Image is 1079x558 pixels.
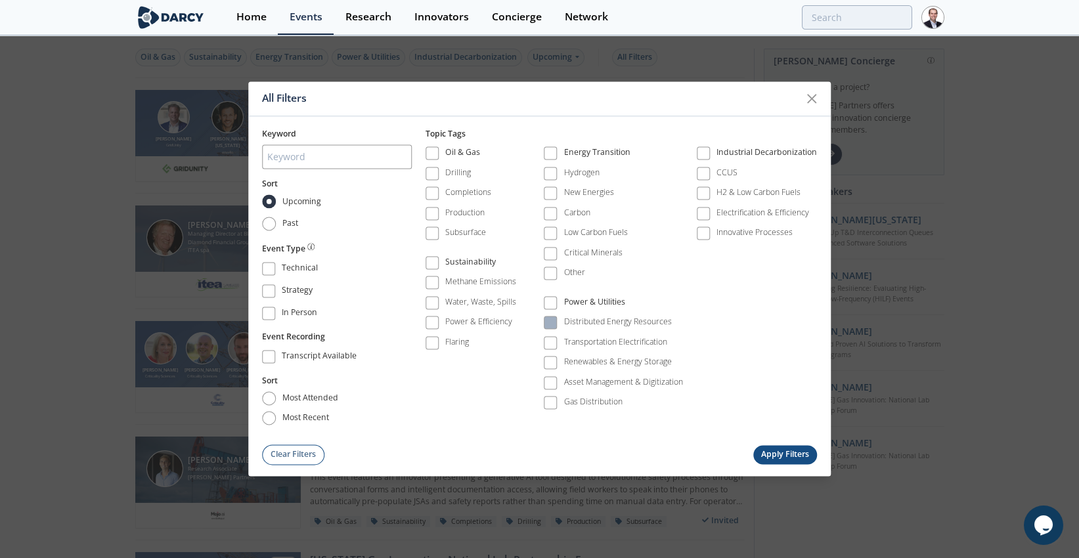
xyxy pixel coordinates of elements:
div: Innovative Processes [716,227,793,239]
div: Oil & Gas [445,147,480,163]
div: Electrification & Efficiency [716,207,809,219]
img: information.svg [307,243,315,250]
span: Sort [262,178,278,189]
div: Strategy [282,284,313,300]
span: Event Type [262,243,305,255]
div: Gas Distribution [564,397,623,408]
button: Clear Filters [262,444,325,465]
div: In Person [282,307,317,322]
input: Advanced Search [802,5,912,30]
div: Critical Minerals [564,247,623,259]
button: Sort [262,375,278,387]
div: Drilling [445,167,471,179]
input: most recent [262,411,276,425]
div: Transportation Electrification [564,336,667,348]
div: Renewables & Energy Storage [564,356,672,368]
div: Transcript Available [282,351,357,366]
div: Subsurface [445,227,486,239]
span: Keyword [262,128,296,139]
span: Upcoming [282,196,321,207]
button: Apply Filters [753,445,818,464]
div: Concierge [492,12,542,22]
button: Event Type [262,243,315,255]
div: Hydrogen [564,167,600,179]
div: Low Carbon Fuels [564,227,628,239]
div: Events [290,12,322,22]
div: Asset Management & Digitization [564,376,683,388]
div: Power & Utilities [564,296,625,312]
div: All Filters [262,87,799,112]
div: Power & Efficiency [445,316,512,328]
div: Innovators [414,12,469,22]
iframe: chat widget [1024,505,1066,545]
span: Topic Tags [426,128,466,139]
div: Distributed Energy Resources [564,316,672,328]
div: Completions [445,187,491,199]
div: Water, Waste, Spills [445,296,516,308]
input: Past [262,217,276,230]
input: Upcoming [262,195,276,209]
span: Sort [262,375,278,386]
input: Keyword [262,144,412,169]
div: H2 & Low Carbon Fuels [716,187,801,199]
div: Other [564,267,585,279]
div: Research [345,12,391,22]
button: Event Recording [262,332,325,343]
img: logo-wide.svg [135,6,207,29]
span: most attended [282,393,338,404]
div: Production [445,207,485,219]
img: Profile [921,6,944,29]
div: Industrial Decarbonization [716,147,817,163]
button: Sort [262,178,278,190]
input: most attended [262,392,276,406]
span: most recent [282,412,329,424]
div: New Energies [564,187,614,199]
div: Home [236,12,267,22]
div: CCUS [716,167,738,179]
div: Carbon [564,207,590,219]
div: Sustainability [445,256,496,272]
div: Technical [282,262,318,278]
div: Flaring [445,336,469,348]
span: Past [282,217,298,229]
div: Energy Transition [564,147,630,163]
div: Methane Emissions [445,276,516,288]
div: Network [565,12,608,22]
